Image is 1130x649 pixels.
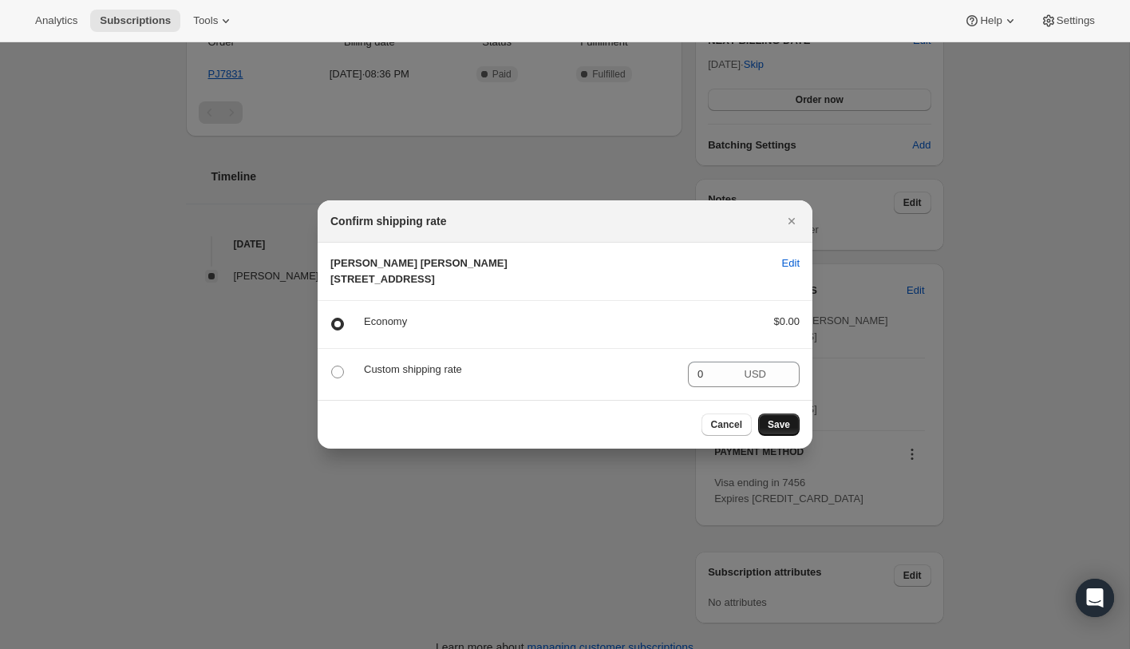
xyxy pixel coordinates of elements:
span: Settings [1057,14,1095,27]
button: Save [758,414,800,436]
span: Analytics [35,14,77,27]
div: Open Intercom Messenger [1076,579,1114,617]
button: Settings [1031,10,1104,32]
button: Help [954,10,1027,32]
button: Subscriptions [90,10,180,32]
button: Tools [184,10,243,32]
span: $0.00 [773,315,800,327]
span: USD [745,368,766,380]
span: Cancel [711,418,742,431]
h2: Confirm shipping rate [330,213,446,229]
span: Help [980,14,1002,27]
button: Edit [772,251,809,276]
span: Subscriptions [100,14,171,27]
p: Economy [364,314,748,330]
p: Custom shipping rate [364,362,675,378]
button: Close [780,210,803,232]
span: Edit [782,255,800,271]
button: Analytics [26,10,87,32]
span: Save [768,418,790,431]
span: [PERSON_NAME] [PERSON_NAME] [STREET_ADDRESS] [330,257,508,285]
span: Tools [193,14,218,27]
button: Cancel [701,414,752,436]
